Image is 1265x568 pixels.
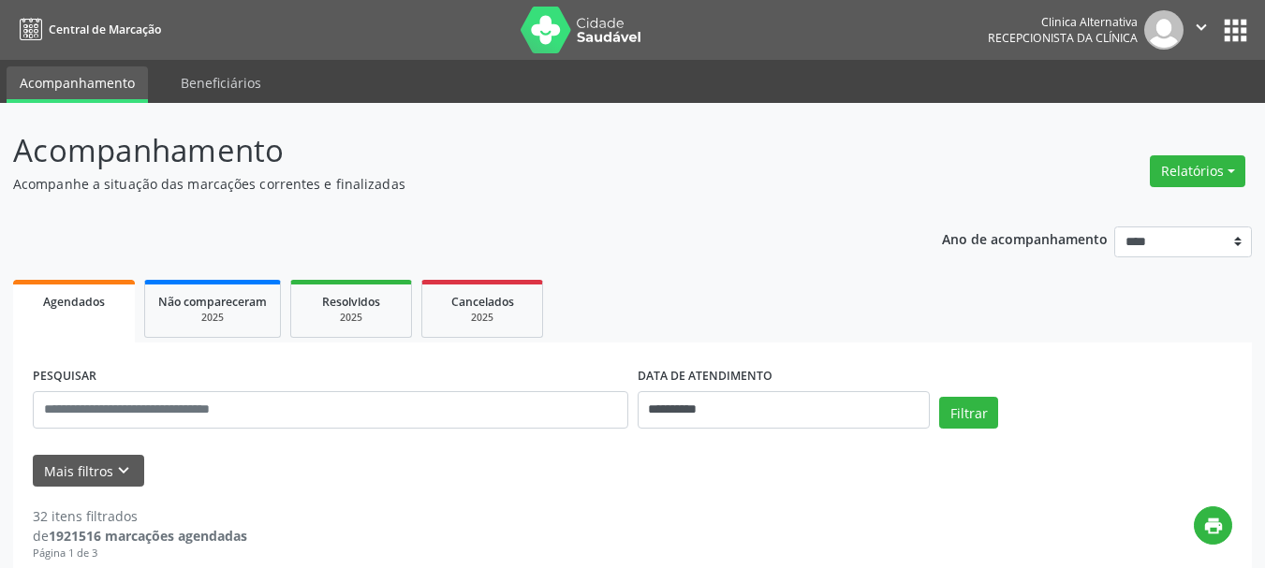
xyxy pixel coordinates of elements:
div: 32 itens filtrados [33,506,247,526]
i: print [1203,516,1224,536]
span: Central de Marcação [49,22,161,37]
button: Relatórios [1150,155,1245,187]
div: Clinica Alternativa [988,14,1138,30]
span: Não compareceram [158,294,267,310]
div: 2025 [435,311,529,325]
i:  [1191,17,1212,37]
i: keyboard_arrow_down [113,460,134,481]
a: Beneficiários [168,66,274,99]
span: Recepcionista da clínica [988,30,1138,46]
p: Ano de acompanhamento [942,226,1108,250]
a: Acompanhamento [7,66,148,103]
strong: 1921516 marcações agendadas [49,527,247,545]
button: apps [1219,14,1252,47]
span: Resolvidos [322,294,380,310]
span: Agendados [43,294,105,310]
span: Cancelados [451,294,514,310]
p: Acompanhamento [13,127,880,174]
button: Mais filtroskeyboard_arrow_down [33,455,144,488]
img: img [1144,10,1184,50]
p: Acompanhe a situação das marcações correntes e finalizadas [13,174,880,194]
div: Página 1 de 3 [33,546,247,561]
div: de [33,526,247,546]
button: print [1194,506,1232,545]
button:  [1184,10,1219,50]
a: Central de Marcação [13,14,161,45]
div: 2025 [158,311,267,325]
label: DATA DE ATENDIMENTO [638,362,772,391]
div: 2025 [304,311,398,325]
label: PESQUISAR [33,362,96,391]
button: Filtrar [939,397,998,429]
